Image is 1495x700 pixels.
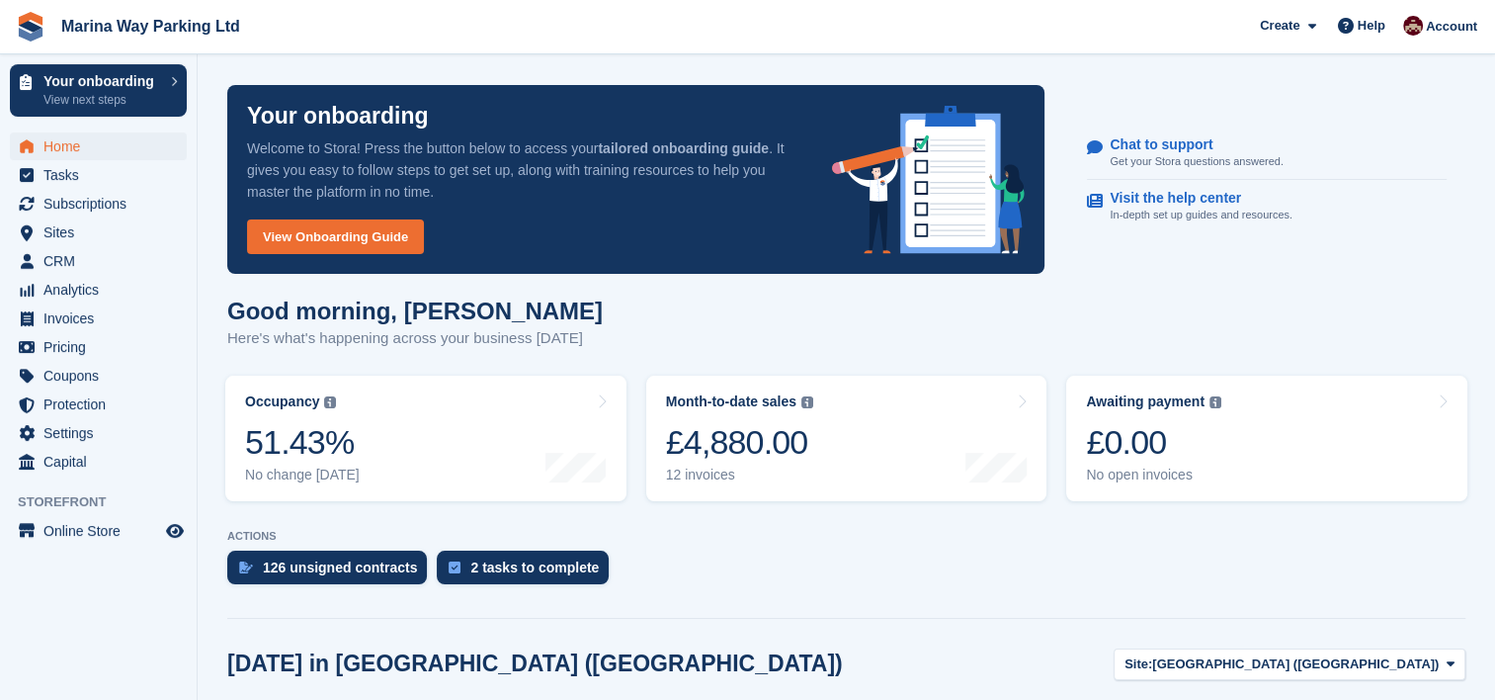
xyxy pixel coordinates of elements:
p: In-depth set up guides and resources. [1110,207,1292,223]
a: menu [10,333,187,361]
a: menu [10,247,187,275]
div: Occupancy [245,394,319,410]
div: 126 unsigned contracts [263,560,417,575]
img: stora-icon-8386f47178a22dfd0bd8f6a31ec36ba5ce8667c1dd55bd0f319d3a0aa187defe.svg [16,12,45,42]
a: menu [10,276,187,304]
a: menu [10,132,187,160]
span: Subscriptions [43,190,162,218]
span: Analytics [43,276,162,304]
a: Month-to-date sales £4,880.00 12 invoices [646,376,1047,501]
div: £0.00 [1086,422,1221,463]
a: Chat to support Get your Stora questions answered. [1087,127,1447,181]
span: Site: [1124,655,1152,674]
span: [GEOGRAPHIC_DATA] ([GEOGRAPHIC_DATA]) [1152,655,1439,674]
a: menu [10,391,187,418]
a: Visit the help center In-depth set up guides and resources. [1087,180,1447,233]
div: No change [DATE] [245,467,360,483]
span: Settings [43,419,162,447]
img: Daniel Finn [1403,16,1423,36]
strong: tailored onboarding guide [598,140,769,156]
a: View Onboarding Guide [247,219,424,254]
a: menu [10,419,187,447]
a: menu [10,362,187,390]
span: Tasks [43,161,162,189]
div: 51.43% [245,422,360,463]
a: 2 tasks to complete [437,551,619,594]
div: 12 invoices [666,467,813,483]
span: CRM [43,247,162,275]
a: menu [10,219,187,246]
div: £4,880.00 [666,422,813,463]
span: Sites [43,219,162,246]
img: icon-info-grey-7440780725fd019a000dd9b08b2336e03edf1995a4989e88bcd33f0948082b44.svg [1209,396,1221,408]
p: Your onboarding [247,105,429,128]
a: Awaiting payment £0.00 No open invoices [1066,376,1467,501]
a: Occupancy 51.43% No change [DATE] [225,376,626,501]
span: Protection [43,391,162,418]
p: Visit the help center [1110,190,1277,207]
a: menu [10,161,187,189]
span: Coupons [43,362,162,390]
div: Awaiting payment [1086,394,1204,410]
img: icon-info-grey-7440780725fd019a000dd9b08b2336e03edf1995a4989e88bcd33f0948082b44.svg [801,396,813,408]
div: No open invoices [1086,467,1221,483]
div: Month-to-date sales [666,394,796,410]
p: Welcome to Stora! Press the button below to access your . It gives you easy to follow steps to ge... [247,137,800,203]
img: icon-info-grey-7440780725fd019a000dd9b08b2336e03edf1995a4989e88bcd33f0948082b44.svg [324,396,336,408]
span: Invoices [43,305,162,332]
h2: [DATE] in [GEOGRAPHIC_DATA] ([GEOGRAPHIC_DATA]) [227,651,843,677]
span: Storefront [18,492,197,512]
a: menu [10,190,187,218]
span: Online Store [43,517,162,545]
p: ACTIONS [227,530,1465,543]
span: Capital [43,448,162,476]
a: Your onboarding View next steps [10,64,187,117]
p: Get your Stora questions answered. [1110,153,1283,170]
p: Here's what's happening across your business [DATE] [227,327,603,350]
img: task-75834270c22a3079a89374b754ae025e5fb1db73e45f91037f5363f120a921f8.svg [449,562,460,573]
a: menu [10,517,187,545]
a: menu [10,305,187,332]
span: Account [1426,17,1477,37]
a: 126 unsigned contracts [227,551,437,594]
a: Preview store [163,519,187,543]
span: Create [1260,16,1299,36]
button: Site: [GEOGRAPHIC_DATA] ([GEOGRAPHIC_DATA]) [1114,649,1465,681]
img: onboarding-info-6c161a55d2c0e0a8cae90662b2fe09162a5109e8cc188191df67fb4f79e88e88.svg [832,106,1026,254]
span: Home [43,132,162,160]
span: Pricing [43,333,162,361]
img: contract_signature_icon-13c848040528278c33f63329250d36e43548de30e8caae1d1a13099fd9432cc5.svg [239,562,253,573]
h1: Good morning, [PERSON_NAME] [227,298,603,324]
a: menu [10,448,187,476]
div: 2 tasks to complete [470,560,599,575]
p: View next steps [43,91,161,109]
span: Help [1358,16,1385,36]
p: Chat to support [1110,136,1267,153]
p: Your onboarding [43,74,161,88]
a: Marina Way Parking Ltd [53,10,248,43]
